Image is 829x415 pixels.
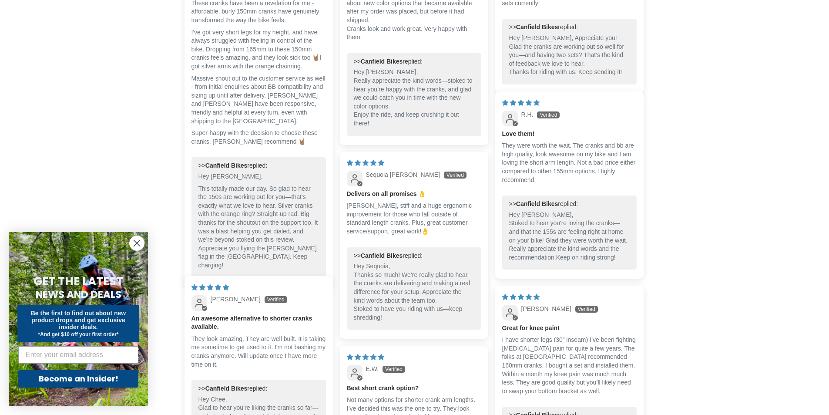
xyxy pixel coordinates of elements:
span: [PERSON_NAME] [521,305,571,312]
b: An awesome alternative to shorter cranks available. [191,314,326,331]
p: This totally made our day. So glad to hear the 150s are working out for you—that’s exactly what w... [198,185,319,270]
b: Canfield Bikes [516,24,558,30]
b: Canfield Bikes [205,162,247,169]
span: *And get $10 off your first order* [38,331,118,337]
span: Be the first to find out about new product drops and get exclusive insider deals. [31,310,126,331]
span: 5 star review [347,354,384,361]
div: >> replied: [354,252,474,260]
span: 5 star review [191,284,229,291]
b: Great for knee pain! [502,324,637,333]
div: >> replied: [354,57,474,66]
span: Sequoia [PERSON_NAME] [366,171,440,178]
b: Canfield Bikes [205,385,247,392]
span: GET THE LATEST [34,273,123,289]
p: Super-happy with the decision to choose these cranks, [PERSON_NAME] recommend 🤘🏽 [191,129,326,146]
p: [PERSON_NAME], stiff and a huge ergonomic improvement for those who fall outside of standard leng... [347,202,481,236]
p: Massive shout out to the customer service as well - from initial enquiries about BB compatibility... [191,74,326,126]
span: R.H. [521,111,534,118]
p: I've got very short legs for my height, and have always struggled with feeling in control of the ... [191,28,326,71]
div: >> replied: [509,200,630,209]
p: Hey [PERSON_NAME], [198,172,319,181]
span: NEWS AND DEALS [36,287,121,301]
b: Love them! [502,130,637,138]
p: Hey [PERSON_NAME], Stoked to hear you're loving the cranks—and that the 155s are feeling right at... [509,211,630,262]
b: Canfield Bikes [361,58,403,65]
div: >> replied: [198,385,319,393]
b: Delivers on all promises 👌 [347,190,481,199]
input: Enter your email address [18,346,138,364]
span: 5 star review [502,294,540,300]
b: Canfield Bikes [361,252,403,259]
span: [PERSON_NAME] [211,296,261,303]
b: Canfield Bikes [516,200,558,207]
button: Become an Insider! [18,370,138,388]
button: Close dialog [129,236,144,251]
span: 5 star review [502,99,540,106]
span: E.W. [366,365,379,372]
p: They were worth the wait. The cranks and bb are high quality, look awesome on my bike and I am lo... [502,142,637,184]
p: Hey Sequoia, Thanks so much! We’re really glad to hear the cranks are delivering and making a rea... [354,262,474,322]
p: I have shorter legs (30” inseam) I’ve been fighting [MEDICAL_DATA] pain for quite a few years. Th... [502,336,637,395]
div: >> replied: [509,23,630,32]
p: Hey [PERSON_NAME], Really appreciate the kind words—stoked to hear you’re happy with the cranks, ... [354,68,474,128]
span: 5 star review [347,159,384,166]
p: They look amazing. They are well built. It is taking me sometime to get used to it. I'm not bashi... [191,335,326,369]
b: Best short crank option? [347,384,481,393]
p: Hey [PERSON_NAME], Appreciate you! Glad the cranks are working out so well for you—and having two... [509,34,630,77]
div: >> replied: [198,162,319,170]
